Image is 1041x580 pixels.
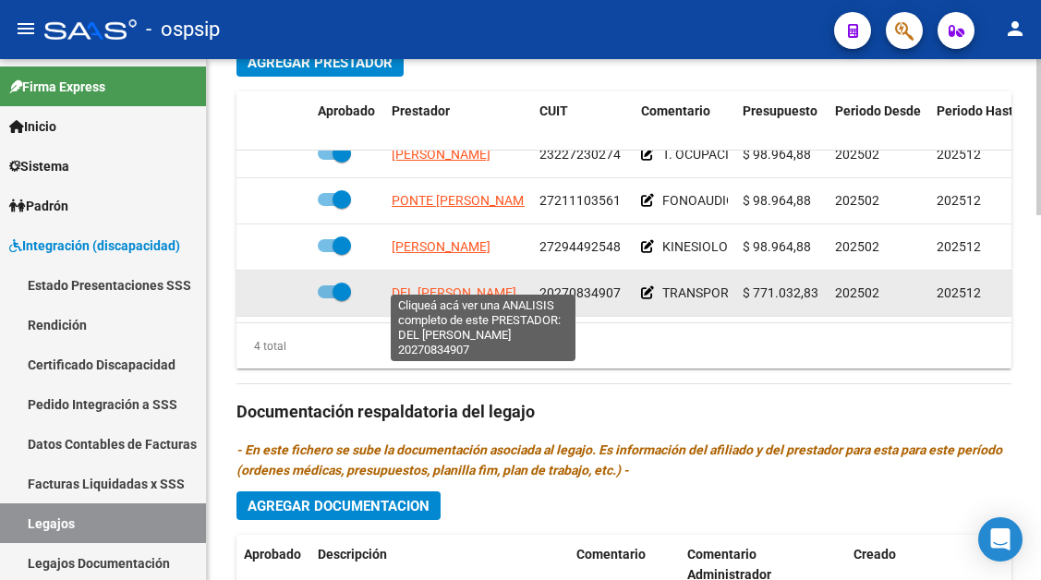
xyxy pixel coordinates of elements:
[743,193,811,208] span: $ 98.964,88
[662,193,1037,208] span: FONOAUDIOLOGIA: MIERCOLES Y VIERNES 17:45 HS ROCA 2876
[937,285,981,300] span: 202512
[743,239,811,254] span: $ 98.964,88
[937,193,981,208] span: 202512
[576,547,646,562] span: Comentario
[539,239,621,254] span: 27294492548
[937,147,981,162] span: 202512
[835,239,879,254] span: 202502
[743,103,817,118] span: Presupuesto
[248,54,393,71] span: Agregar Prestador
[743,147,811,162] span: $ 98.964,88
[662,147,1007,162] span: T. OCUPACIONAL. MIERCOLES Y VIERNES 9 HS. ROCA 2876
[743,285,818,300] span: $ 771.032,83
[9,236,180,256] span: Integración (discapacidad)
[735,91,828,152] datatable-header-cell: Presupuesto
[384,91,532,152] datatable-header-cell: Prestador
[392,193,535,208] span: PONTE [PERSON_NAME]
[978,517,1023,562] div: Open Intercom Messenger
[248,498,430,514] span: Agregar Documentacion
[236,48,404,77] button: Agregar Prestador
[539,285,621,300] span: 20270834907
[236,491,441,520] button: Agregar Documentacion
[539,103,568,118] span: CUIT
[539,193,621,208] span: 27211103561
[15,18,37,40] mat-icon: menu
[9,116,56,137] span: Inicio
[828,91,929,152] datatable-header-cell: Periodo Desde
[937,239,981,254] span: 202512
[392,103,450,118] span: Prestador
[236,399,1011,425] h3: Documentación respaldatoria del legajo
[9,156,69,176] span: Sistema
[662,239,977,254] span: KINESIOLOGIA. MARTES Y JUEVES 9:30 HS.rOCA 2876
[318,103,375,118] span: Aprobado
[236,336,286,356] div: 4 total
[9,196,68,216] span: Padrón
[835,147,879,162] span: 202502
[392,239,490,254] span: [PERSON_NAME]
[392,147,490,162] span: [PERSON_NAME]
[392,285,516,300] span: DEL [PERSON_NAME]
[236,442,1002,477] i: - En este fichero se sube la documentación asociada al legajo. Es información del afiliado y del ...
[9,77,105,97] span: Firma Express
[835,103,921,118] span: Periodo Desde
[929,91,1031,152] datatable-header-cell: Periodo Hasta
[641,103,710,118] span: Comentario
[532,91,634,152] datatable-header-cell: CUIT
[1004,18,1026,40] mat-icon: person
[835,285,879,300] span: 202502
[539,147,621,162] span: 23227230274
[634,91,735,152] datatable-header-cell: Comentario
[835,193,879,208] span: 202502
[937,103,1021,118] span: Periodo Hasta
[146,9,220,50] span: - ospsip
[853,547,896,562] span: Creado
[244,547,301,562] span: Aprobado
[310,91,384,152] datatable-header-cell: Aprobado
[318,547,387,562] span: Descripción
